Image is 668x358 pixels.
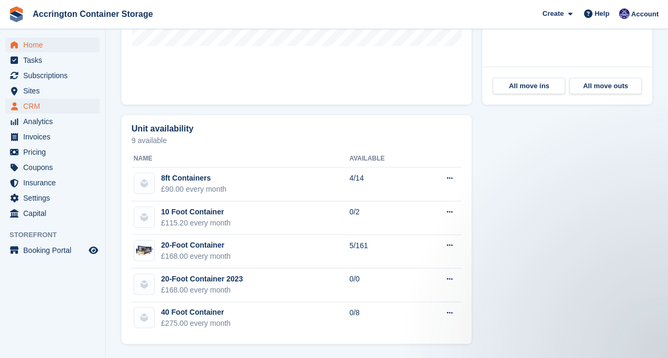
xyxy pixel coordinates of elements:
[161,218,231,229] div: £115.20 every month
[349,150,418,167] th: Available
[23,37,87,52] span: Home
[23,175,87,190] span: Insurance
[134,274,154,294] img: blank-unit-type-icon-ffbac7b88ba66c5e286b0e438baccc4b9c83835d4c34f86887a83fc20ec27e7b.svg
[23,68,87,83] span: Subscriptions
[10,230,105,240] span: Storefront
[349,167,418,201] td: 4/14
[5,243,100,258] a: menu
[5,37,100,52] a: menu
[161,285,243,296] div: £168.00 every month
[87,244,100,257] a: Preview store
[161,206,231,218] div: 10 Foot Container
[349,302,418,335] td: 0/8
[23,206,87,221] span: Capital
[8,6,24,22] img: stora-icon-8386f47178a22dfd0bd8f6a31ec36ba5ce8667c1dd55bd0f319d3a0aa187defe.svg
[5,83,100,98] a: menu
[542,8,563,19] span: Create
[161,274,243,285] div: 20-Foot Container 2023
[131,150,349,167] th: Name
[349,201,418,235] td: 0/2
[23,160,87,175] span: Coupons
[161,240,231,251] div: 20-Foot Container
[134,307,154,327] img: blank-unit-type-icon-ffbac7b88ba66c5e286b0e438baccc4b9c83835d4c34f86887a83fc20ec27e7b.svg
[131,137,462,144] p: 9 available
[595,8,609,19] span: Help
[5,175,100,190] a: menu
[134,207,154,227] img: blank-unit-type-icon-ffbac7b88ba66c5e286b0e438baccc4b9c83835d4c34f86887a83fc20ec27e7b.svg
[619,8,629,19] img: Jacob Connolly
[161,251,231,262] div: £168.00 every month
[131,124,193,134] h2: Unit availability
[5,206,100,221] a: menu
[5,129,100,144] a: menu
[5,53,100,68] a: menu
[161,318,231,329] div: £275.00 every month
[5,99,100,114] a: menu
[134,173,154,193] img: blank-unit-type-icon-ffbac7b88ba66c5e286b0e438baccc4b9c83835d4c34f86887a83fc20ec27e7b.svg
[349,234,418,268] td: 5/161
[631,9,658,20] span: Account
[161,173,227,184] div: 8ft Containers
[161,184,227,195] div: £90.00 every month
[5,114,100,129] a: menu
[161,307,231,318] div: 40 Foot Container
[23,99,87,114] span: CRM
[5,145,100,159] a: menu
[29,5,157,23] a: Accrington Container Storage
[349,268,418,302] td: 0/0
[23,145,87,159] span: Pricing
[23,53,87,68] span: Tasks
[134,243,154,258] img: 20-ft-container%20(12).jpg
[23,129,87,144] span: Invoices
[5,160,100,175] a: menu
[23,114,87,129] span: Analytics
[23,191,87,205] span: Settings
[493,78,565,95] a: All move ins
[23,243,87,258] span: Booking Portal
[569,78,642,95] a: All move outs
[5,68,100,83] a: menu
[23,83,87,98] span: Sites
[5,191,100,205] a: menu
